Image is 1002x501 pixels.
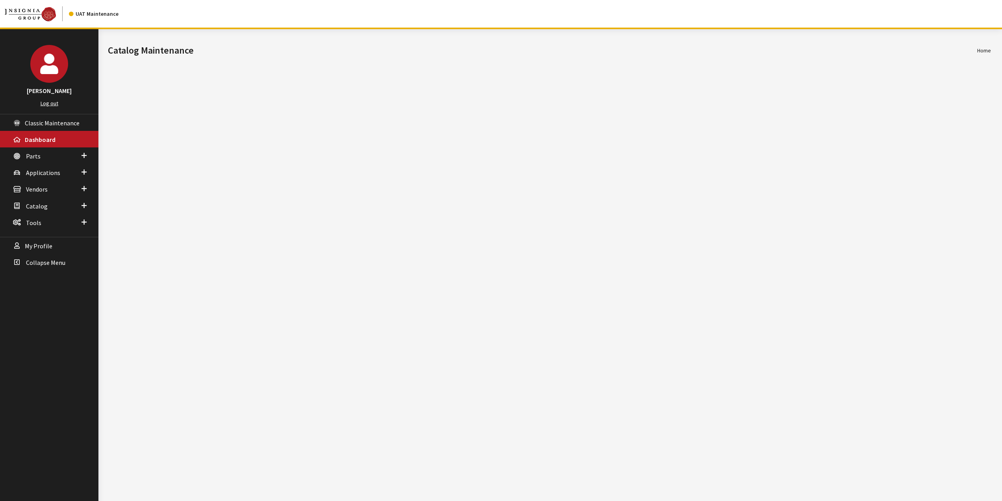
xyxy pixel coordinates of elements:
[41,100,58,107] a: Log out
[977,47,991,55] li: Home
[26,259,65,266] span: Collapse Menu
[30,45,68,83] img: John Swartwout
[26,169,60,177] span: Applications
[26,152,41,160] span: Parts
[26,202,48,210] span: Catalog
[8,86,91,95] h3: [PERSON_NAME]
[25,242,52,250] span: My Profile
[26,219,41,227] span: Tools
[25,119,80,127] span: Classic Maintenance
[69,10,119,18] div: UAT Maintenance
[26,186,48,194] span: Vendors
[108,43,977,58] h1: Catalog Maintenance
[5,6,69,21] a: Insignia Group logo
[25,136,56,143] span: Dashboard
[5,7,56,21] img: Catalog Maintenance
